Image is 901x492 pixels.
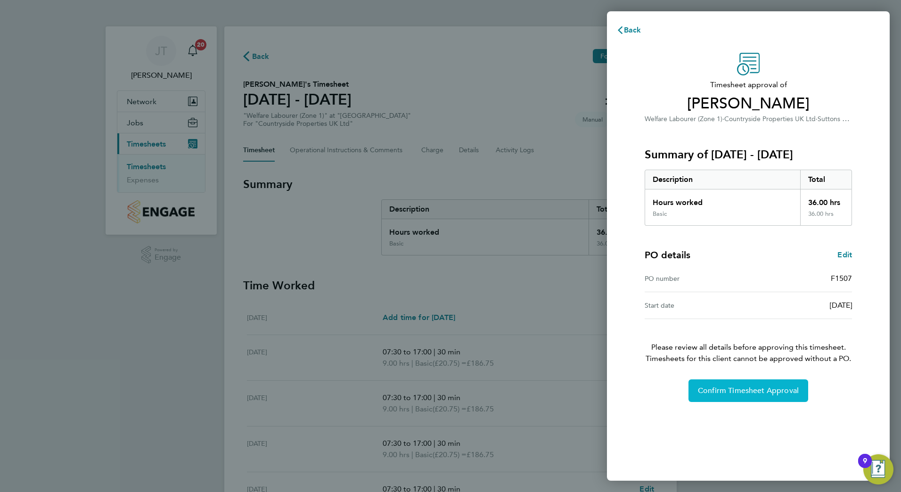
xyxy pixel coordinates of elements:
div: 36.00 hrs [800,210,852,225]
button: Confirm Timesheet Approval [688,379,808,402]
span: · [816,115,818,123]
span: Back [624,25,641,34]
button: Back [607,21,651,40]
span: [PERSON_NAME] [645,94,852,113]
div: 36.00 hrs [800,189,852,210]
span: Suttons Wharf [818,114,860,123]
div: Summary of 25 - 31 Aug 2025 [645,170,852,226]
div: Basic [653,210,667,218]
span: Welfare Labourer (Zone 1) [645,115,722,123]
div: Hours worked [645,189,800,210]
span: Edit [837,250,852,259]
span: Timesheet approval of [645,79,852,90]
span: · [722,115,724,123]
div: Total [800,170,852,189]
span: Confirm Timesheet Approval [698,386,799,395]
a: Edit [837,249,852,261]
div: [DATE] [748,300,852,311]
h3: Summary of [DATE] - [DATE] [645,147,852,162]
div: Description [645,170,800,189]
button: Open Resource Center, 9 new notifications [863,454,893,484]
div: Start date [645,300,748,311]
p: Please review all details before approving this timesheet. [633,319,863,364]
span: Countryside Properties UK Ltd [724,115,816,123]
h4: PO details [645,248,690,262]
span: F1507 [831,274,852,283]
span: Timesheets for this client cannot be approved without a PO. [633,353,863,364]
div: PO number [645,273,748,284]
div: 9 [863,461,867,473]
